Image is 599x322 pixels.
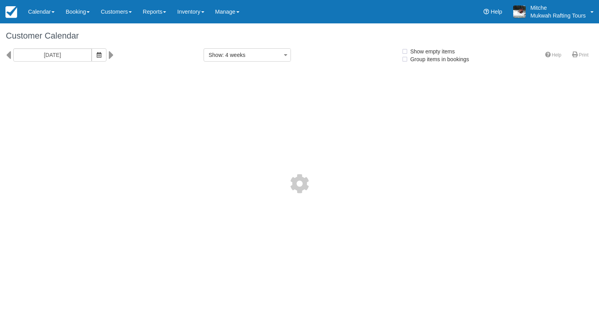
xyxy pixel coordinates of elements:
[401,48,461,54] span: Show empty items
[530,12,586,19] p: Mukwah Rafting Tours
[484,9,489,14] i: Help
[401,53,474,65] label: Group items in bookings
[204,48,291,62] button: Show: 4 weeks
[541,50,566,61] a: Help
[209,52,222,58] span: Show
[513,5,526,18] img: A1
[222,52,245,58] span: : 4 weeks
[6,31,593,41] h1: Customer Calendar
[5,6,17,18] img: checkfront-main-nav-mini-logo.png
[401,46,460,57] label: Show empty items
[491,9,502,15] span: Help
[567,50,593,61] a: Print
[530,4,586,12] p: Mitche
[401,56,475,62] span: Group items in bookings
